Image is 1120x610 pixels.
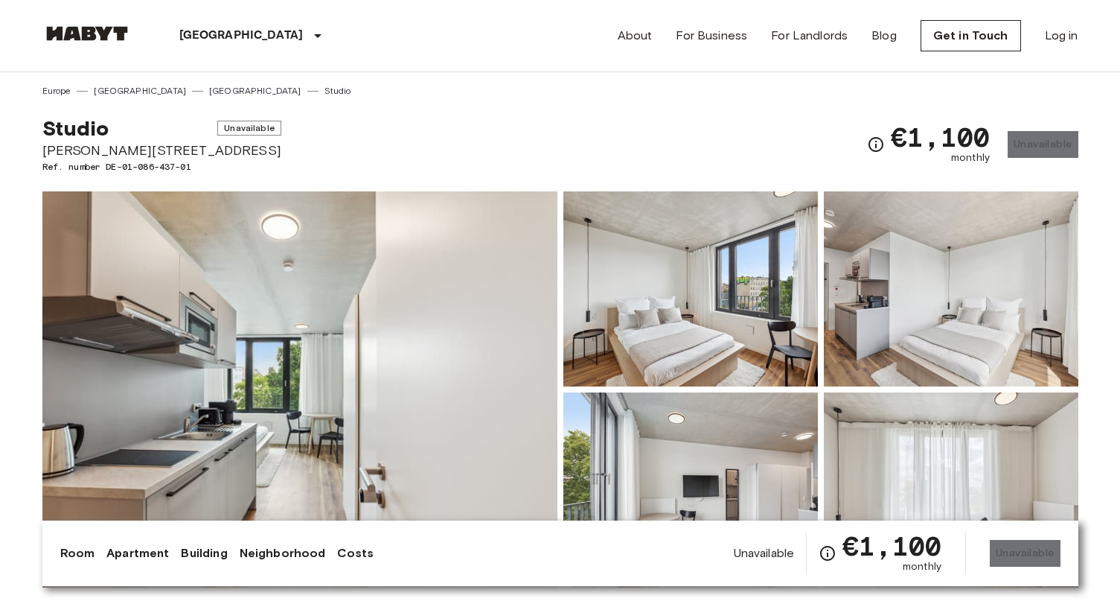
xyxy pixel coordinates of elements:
[771,27,848,45] a: For Landlords
[819,544,836,562] svg: Check cost overview for full price breakdown. Please note that discounts apply to new joiners onl...
[563,191,818,387] img: Picture of unit DE-01-086-437-01
[842,533,941,559] span: €1,100
[824,191,1078,387] img: Picture of unit DE-01-086-437-01
[951,150,990,165] span: monthly
[42,115,109,141] span: Studio
[618,27,653,45] a: About
[891,124,990,150] span: €1,100
[921,20,1021,51] a: Get in Touch
[42,84,71,98] a: Europe
[337,544,374,562] a: Costs
[676,27,747,45] a: For Business
[209,84,301,98] a: [GEOGRAPHIC_DATA]
[42,160,281,174] span: Ref. number DE-01-086-437-01
[867,136,885,153] svg: Check cost overview for full price breakdown. Please note that discounts apply to new joiners onl...
[179,27,304,45] p: [GEOGRAPHIC_DATA]
[903,559,941,574] span: monthly
[871,27,897,45] a: Blog
[60,544,95,562] a: Room
[824,393,1078,588] img: Picture of unit DE-01-086-437-01
[324,84,351,98] a: Studio
[240,544,326,562] a: Neighborhood
[734,545,795,562] span: Unavailable
[1045,27,1078,45] a: Log in
[181,544,227,562] a: Building
[42,141,281,160] span: [PERSON_NAME][STREET_ADDRESS]
[42,191,557,588] img: Marketing picture of unit DE-01-086-437-01
[217,121,281,136] span: Unavailable
[106,544,169,562] a: Apartment
[42,26,132,41] img: Habyt
[94,84,186,98] a: [GEOGRAPHIC_DATA]
[563,393,818,588] img: Picture of unit DE-01-086-437-01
